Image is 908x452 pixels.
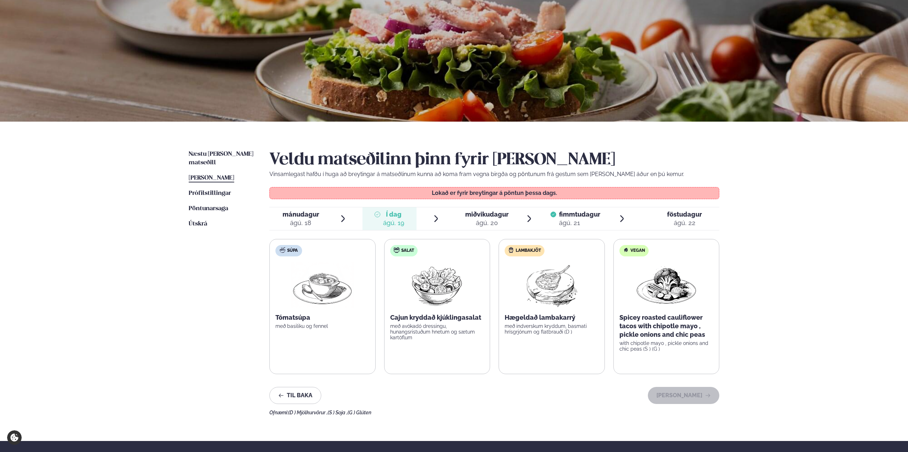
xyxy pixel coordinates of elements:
span: (G ) Glúten [348,410,371,415]
span: Útskrá [189,221,207,227]
span: fimmtudagur [559,211,600,218]
span: föstudagur [667,211,702,218]
p: með avókadó dressingu, hunangsristuðum hnetum og sætum kartöflum [390,323,484,340]
p: Tómatsúpa [275,313,370,322]
p: Lokað er fyrir breytingar á pöntun þessa dags. [277,190,712,196]
img: Soup.png [291,262,354,308]
button: Til baka [269,387,321,404]
p: með indverskum kryddum, basmati hrísgrjónum og flatbrauði (D ) [505,323,599,335]
a: Næstu [PERSON_NAME] matseðill [189,150,255,167]
span: Prófílstillingar [189,190,231,196]
p: Spicey roasted cauliflower tacos with chipotle mayo , pickle onions and chic peas [619,313,714,339]
img: Vegan.svg [623,247,629,253]
img: soup.svg [280,247,285,253]
span: Vegan [630,248,645,254]
span: Í dag [383,210,404,219]
a: Útskrá [189,220,207,228]
span: Næstu [PERSON_NAME] matseðill [189,151,253,166]
a: Cookie settings [7,430,22,445]
span: (S ) Soja , [328,410,348,415]
div: ágú. 20 [465,219,509,227]
p: Cajun kryddað kjúklingasalat [390,313,484,322]
img: salad.svg [394,247,399,253]
h2: Veldu matseðilinn þinn fyrir [PERSON_NAME] [269,150,719,170]
div: Ofnæmi: [269,410,719,415]
div: ágú. 19 [383,219,404,227]
a: Prófílstillingar [189,189,231,198]
div: ágú. 21 [559,219,600,227]
p: með basiliku og fennel [275,323,370,329]
span: Lambakjöt [516,248,541,254]
span: Súpa [287,248,298,254]
img: Lamb-Meat.png [520,262,583,308]
span: Salat [401,248,414,254]
a: Pöntunarsaga [189,204,228,213]
div: ágú. 22 [667,219,702,227]
p: Vinsamlegast hafðu í huga að breytingar á matseðlinum kunna að koma fram vegna birgða og pöntunum... [269,170,719,179]
div: ágú. 18 [283,219,319,227]
img: Vegan.png [635,262,698,308]
img: Salad.png [405,262,468,308]
img: Lamb.svg [508,247,514,253]
span: miðvikudagur [465,211,509,218]
p: Hægeldað lambakarrý [505,313,599,322]
a: [PERSON_NAME] [189,174,234,182]
p: with chipotle mayo , pickle onions and chic peas (S ) (G ) [619,340,714,352]
span: mánudagur [283,211,319,218]
span: [PERSON_NAME] [189,175,234,181]
span: (D ) Mjólkurvörur , [288,410,328,415]
span: Pöntunarsaga [189,206,228,212]
button: [PERSON_NAME] [648,387,719,404]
